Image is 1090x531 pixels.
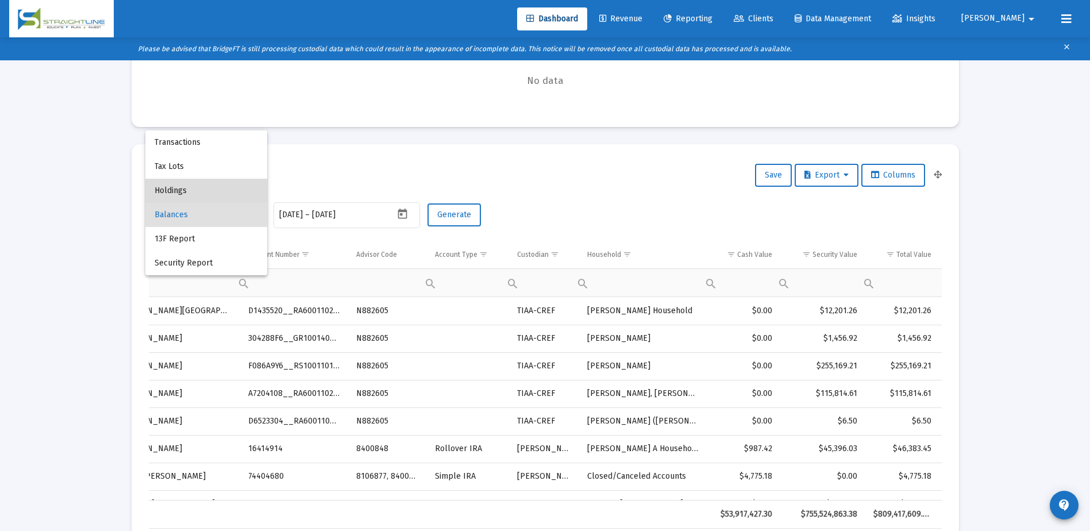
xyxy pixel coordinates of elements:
[155,155,258,179] span: Tax Lots
[155,227,258,251] span: 13F Report
[155,203,258,227] span: Balances
[155,251,258,275] span: Security Report
[155,179,258,203] span: Holdings
[155,130,258,155] span: Transactions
